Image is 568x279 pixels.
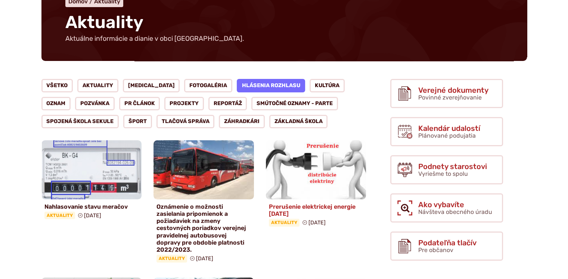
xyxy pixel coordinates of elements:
[418,246,453,254] span: Pre občanov
[219,115,265,128] a: Záhradkári
[418,86,488,94] span: Verejné dokumenty
[390,117,503,146] a: Kalendár udalostí Plánované podujatia
[418,132,476,139] span: Plánované podujatia
[418,124,480,132] span: Kalendár udalostí
[418,94,482,101] span: Povinné zverejňovanie
[269,115,328,128] a: Základná škola
[269,203,363,217] h4: Prerušenie elektrickej energie [DATE]
[156,255,187,262] span: Aktuality
[156,115,215,128] a: Tlačová správa
[390,155,503,184] a: Podnety starostovi Vyriešme to spolu
[237,79,305,92] a: Hlásenia rozhlasu
[308,220,326,226] span: [DATE]
[77,79,118,92] a: Aktuality
[44,203,139,210] h4: Nahlasovanie stavu meračov
[164,97,204,110] a: Projekty
[418,170,468,177] span: Vyriešme to spolu
[390,193,503,223] a: Ako vybavíte Návšteva obecného úradu
[390,79,503,108] a: Verejné dokumenty Povinné zverejňovanie
[269,219,299,226] span: Aktuality
[196,255,213,262] span: [DATE]
[208,97,247,110] a: Reportáž
[65,35,245,43] p: Aktuálne informácie a dianie v obci [GEOGRAPHIC_DATA].
[44,212,75,219] span: Aktuality
[184,79,232,92] a: Fotogaléria
[65,12,143,33] span: Aktuality
[41,97,71,110] a: Oznam
[418,200,492,209] span: Ako vybavíte
[266,140,366,230] a: Prerušenie elektrickej energie [DATE] Aktuality [DATE]
[75,97,115,110] a: Pozvánka
[153,140,254,266] a: Oznámenie o možnosti zasielania pripomienok a požiadaviek na zmeny cestovných poriadkov verejnej ...
[251,97,338,110] a: Smútočné oznamy - parte
[418,239,477,247] span: Podateľňa tlačív
[390,232,503,261] a: Podateľňa tlačív Pre občanov
[310,79,345,92] a: Kultúra
[41,140,142,222] a: Nahlasovanie stavu meračov Aktuality [DATE]
[41,115,119,128] a: Spojená škola Sekule
[123,115,152,128] a: Šport
[84,212,101,219] span: [DATE]
[41,79,73,92] a: Všetko
[418,162,487,171] span: Podnety starostovi
[123,79,180,92] a: [MEDICAL_DATA]
[119,97,160,110] a: PR článok
[156,203,251,253] h4: Oznámenie o možnosti zasielania pripomienok a požiadaviek na zmeny cestovných poriadkov verejnej ...
[418,208,492,215] span: Návšteva obecného úradu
